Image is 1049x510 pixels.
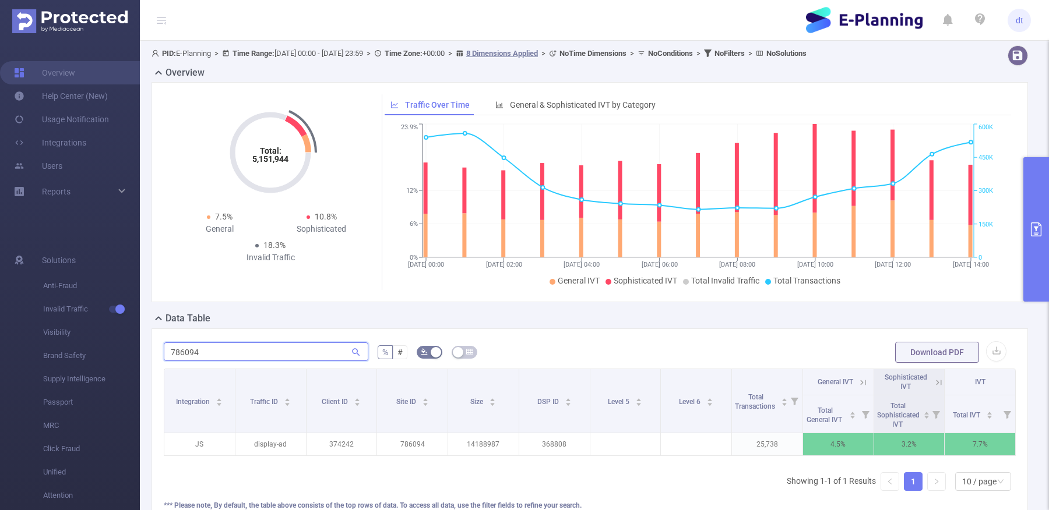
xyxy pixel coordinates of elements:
[797,261,833,268] tspan: [DATE] 10:00
[766,49,807,58] b: No Solutions
[735,393,777,410] span: Total Transactions
[495,101,504,109] i: icon: bar-chart
[166,66,205,80] h2: Overview
[385,49,423,58] b: Time Zone:
[152,49,162,57] i: icon: user
[422,401,428,405] i: icon: caret-down
[168,223,270,235] div: General
[1016,9,1023,32] span: dt
[307,433,377,455] p: 374242
[152,49,807,58] span: E-Planning [DATE] 00:00 - [DATE] 23:59 +00:00
[904,473,922,490] a: 1
[363,49,374,58] span: >
[978,124,993,132] tspan: 600K
[875,261,911,268] tspan: [DATE] 12:00
[714,49,745,58] b: No Filters
[43,414,140,437] span: MRC
[162,49,176,58] b: PID:
[164,342,368,361] input: Search...
[877,402,920,428] span: Total Sophisticated IVT
[565,401,571,405] i: icon: caret-down
[881,472,899,491] li: Previous Page
[490,396,496,400] i: icon: caret-up
[410,221,418,228] tspan: 6%
[315,212,337,221] span: 10.8%
[422,396,428,400] i: icon: caret-up
[43,461,140,484] span: Unified
[803,433,874,455] p: 4.5%
[679,398,702,406] span: Level 6
[565,396,572,403] div: Sort
[485,261,522,268] tspan: [DATE] 02:00
[693,49,704,58] span: >
[978,221,993,228] tspan: 150K
[490,401,496,405] i: icon: caret-down
[641,261,677,268] tspan: [DATE] 06:00
[233,49,274,58] b: Time Range:
[537,398,561,406] span: DSP ID
[999,395,1015,433] i: Filter menu
[648,49,693,58] b: No Conditions
[928,395,944,433] i: Filter menu
[614,276,677,285] span: Sophisticated IVT
[997,478,1004,486] i: icon: down
[43,391,140,414] span: Passport
[284,396,291,400] i: icon: caret-up
[250,398,280,406] span: Traffic ID
[377,433,448,455] p: 786094
[397,348,403,357] span: #
[448,433,519,455] p: 14188987
[558,276,600,285] span: General IVT
[886,478,893,485] i: icon: left
[322,398,350,406] span: Client ID
[786,369,802,433] i: Filter menu
[390,101,399,109] i: icon: line-chart
[354,396,361,403] div: Sort
[263,240,286,250] span: 18.3%
[42,249,76,272] span: Solutions
[421,348,428,355] i: icon: bg-colors
[924,410,930,413] i: icon: caret-up
[635,396,642,403] div: Sort
[422,396,429,403] div: Sort
[538,49,549,58] span: >
[519,433,590,455] p: 368808
[927,472,946,491] li: Next Page
[849,410,856,417] div: Sort
[895,342,979,363] button: Download PDF
[923,410,930,417] div: Sort
[565,396,571,400] i: icon: caret-up
[978,187,993,195] tspan: 300K
[707,401,713,405] i: icon: caret-down
[719,261,755,268] tspan: [DATE] 08:00
[235,433,306,455] p: display-ad
[818,378,853,386] span: General IVT
[396,398,418,406] span: Site ID
[354,401,361,405] i: icon: caret-down
[945,433,1015,455] p: 7.7%
[636,396,642,400] i: icon: caret-up
[904,472,923,491] li: 1
[406,187,418,194] tspan: 12%
[773,276,840,285] span: Total Transactions
[732,433,802,455] p: 25,738
[445,49,456,58] span: >
[216,401,223,405] i: icon: caret-down
[43,484,140,507] span: Attention
[284,401,291,405] i: icon: caret-down
[933,478,940,485] i: icon: right
[489,396,496,403] div: Sort
[260,146,281,155] tspan: Total:
[787,472,876,491] li: Showing 1-1 of 1 Results
[781,401,787,405] i: icon: caret-down
[176,398,212,406] span: Integration
[14,131,86,154] a: Integrations
[466,348,473,355] i: icon: table
[216,396,223,403] div: Sort
[405,100,470,109] span: Traffic Over Time
[215,212,233,221] span: 7.5%
[781,396,787,400] i: icon: caret-up
[284,396,291,403] div: Sort
[42,180,71,203] a: Reports
[953,261,989,268] tspan: [DATE] 14:00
